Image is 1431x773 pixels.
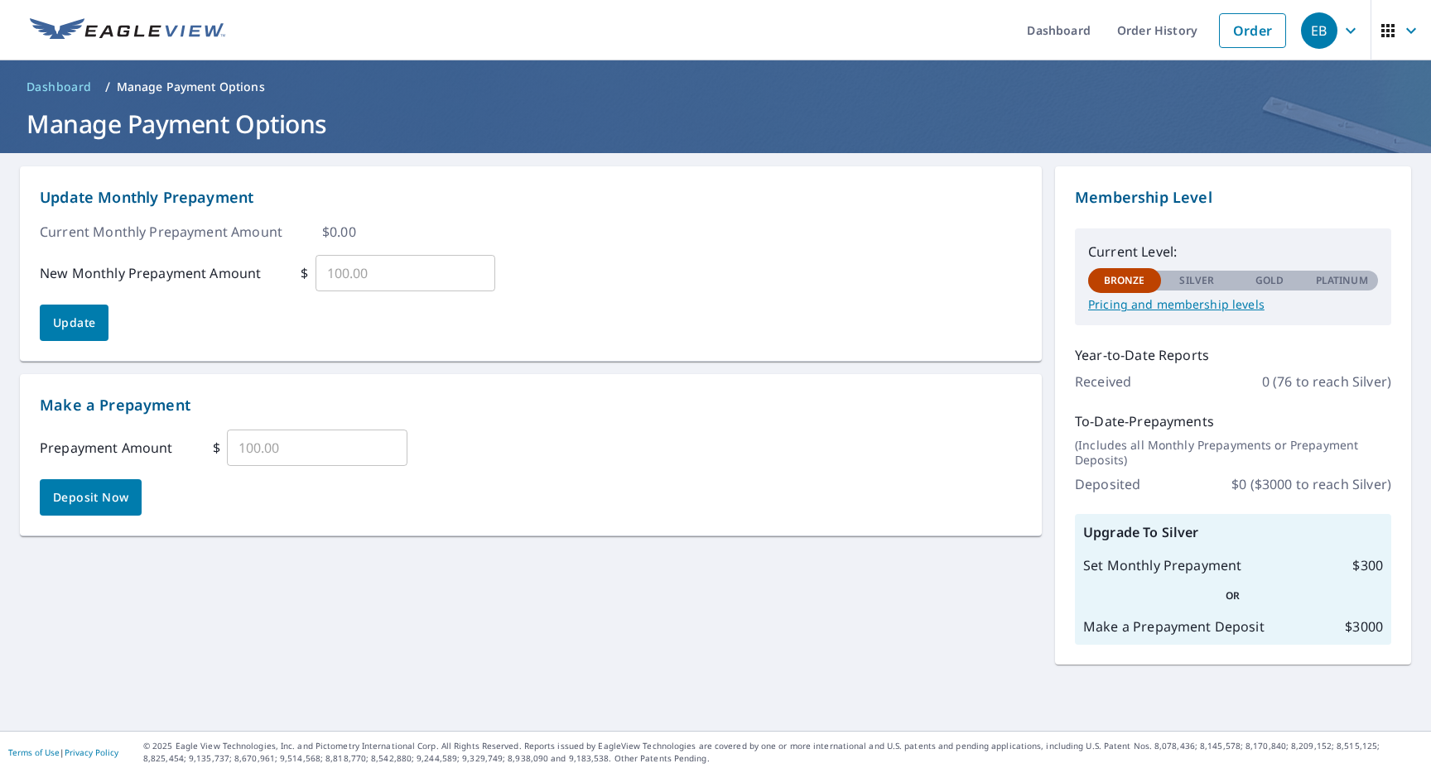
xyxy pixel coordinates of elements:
[1083,555,1241,575] p: Set Monthly Prepayment
[1088,242,1378,262] p: Current Level:
[8,747,118,757] p: |
[53,313,95,334] span: Update
[20,74,99,100] a: Dashboard
[1104,273,1145,288] p: Bronze
[1301,12,1337,49] div: EB
[20,74,1411,100] nav: breadcrumb
[53,487,128,508] span: Deposit Now
[1179,273,1214,288] p: Silver
[117,79,265,95] p: Manage Payment Options
[322,222,356,242] p: $ 0.00
[301,263,308,283] p: $
[30,18,225,43] img: EV Logo
[8,747,60,758] a: Terms of Use
[1075,474,1140,494] p: Deposited
[40,305,108,341] button: Update
[1352,555,1383,575] p: $ 300
[26,79,92,95] span: Dashboard
[1262,372,1391,391] p: 0 (76 to reach Silver)
[40,186,1022,209] p: Update Monthly Prepayment
[1345,617,1383,636] p: $ 3000
[316,250,496,296] input: 100.00
[1075,438,1391,468] p: (Includes all Monthly Prepayments or Prepayment Deposits)
[40,438,173,458] p: Prepayment Amount
[1083,617,1265,636] p: Make a Prepayment Deposit
[65,747,118,758] a: Privacy Policy
[1075,345,1391,365] p: Year-to-Date Reports
[143,740,1423,765] p: © 2025 Eagle View Technologies, Inc. and Pictometry International Corp. All Rights Reserved. Repo...
[20,107,1411,141] h1: Manage Payment Options
[40,394,1022,416] p: Make a Prepayment
[227,425,407,471] input: 100.00
[1083,588,1383,603] p: OR
[1219,13,1286,48] a: Order
[1231,474,1391,494] p: $ 0 ($3000 to reach Silver)
[1075,372,1131,391] p: Received
[40,222,282,242] p: Current Monthly Prepayment Amount
[1255,273,1284,288] p: Gold
[1075,411,1391,431] p: To-Date-Prepayments
[105,77,110,97] li: /
[40,263,261,283] p: New Monthly Prepayment Amount
[1088,297,1378,312] a: Pricing and membership levels
[1316,273,1368,288] p: Platinum
[40,479,142,516] button: Deposit Now
[1075,186,1391,209] p: Membership Level
[1083,522,1383,542] p: Upgrade To Silver
[213,438,220,458] p: $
